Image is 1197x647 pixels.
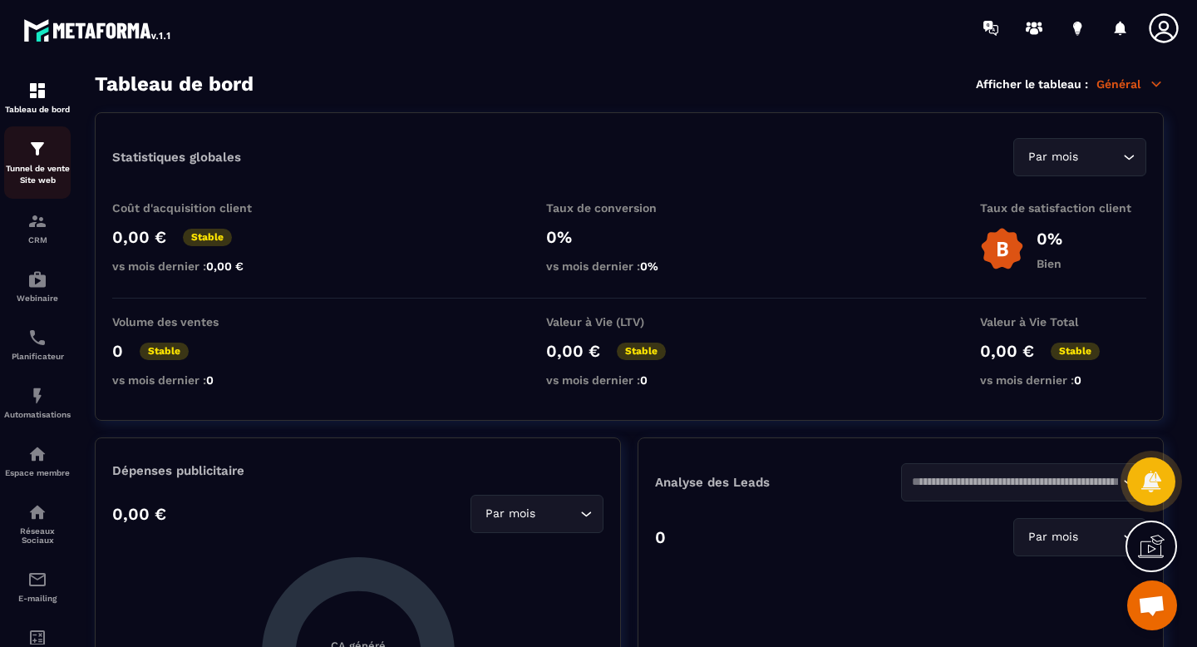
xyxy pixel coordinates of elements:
a: automationsautomationsAutomatisations [4,373,71,432]
p: 0,00 € [112,504,166,524]
p: Stable [1051,343,1100,360]
img: formation [27,139,47,159]
div: Search for option [901,463,1147,501]
img: logo [23,15,173,45]
a: automationsautomationsWebinaire [4,257,71,315]
span: Par mois [1024,528,1081,546]
p: 0 [655,527,666,547]
a: social-networksocial-networkRéseaux Sociaux [4,490,71,557]
p: Automatisations [4,410,71,419]
img: email [27,570,47,590]
span: 0% [640,259,658,273]
p: Stable [617,343,666,360]
div: Search for option [470,495,603,533]
p: Planificateur [4,352,71,361]
p: Valeur à Vie Total [980,315,1146,328]
p: Taux de conversion [546,201,712,215]
a: formationformationTableau de bord [4,68,71,126]
p: Valeur à Vie (LTV) [546,315,712,328]
p: vs mois dernier : [546,373,712,387]
p: 0,00 € [980,341,1034,361]
p: vs mois dernier : [112,373,278,387]
span: 0,00 € [206,259,244,273]
p: E-mailing [4,594,71,603]
span: Par mois [1024,148,1081,166]
h3: Tableau de bord [95,72,254,96]
img: scheduler [27,328,47,348]
p: 0 [112,341,123,361]
p: 0% [1037,229,1062,249]
p: Dépenses publicitaire [112,463,603,478]
img: automations [27,386,47,406]
img: social-network [27,502,47,522]
a: formationformationTunnel de vente Site web [4,126,71,199]
span: 0 [1074,373,1081,387]
a: schedulerschedulerPlanificateur [4,315,71,373]
input: Search for option [912,473,1120,491]
p: Espace membre [4,468,71,477]
p: Général [1096,77,1164,91]
p: Stable [140,343,189,360]
p: Volume des ventes [112,315,278,328]
img: formation [27,211,47,231]
input: Search for option [1081,528,1119,546]
p: CRM [4,235,71,244]
a: automationsautomationsEspace membre [4,432,71,490]
p: Tableau de bord [4,105,71,114]
p: Taux de satisfaction client [980,201,1146,215]
img: automations [27,444,47,464]
p: Analyse des Leads [655,475,901,490]
span: 0 [640,373,648,387]
p: vs mois dernier : [546,259,712,273]
div: Search for option [1013,518,1146,556]
img: formation [27,81,47,101]
img: b-badge-o.b3b20ee6.svg [980,227,1024,271]
input: Search for option [539,505,576,523]
p: Webinaire [4,294,71,303]
p: 0,00 € [112,227,166,247]
p: 0,00 € [546,341,600,361]
p: Coût d'acquisition client [112,201,278,215]
div: Ouvrir le chat [1127,580,1177,630]
div: Search for option [1013,138,1146,176]
p: Statistiques globales [112,150,241,165]
img: automations [27,269,47,289]
p: 0% [546,227,712,247]
span: Par mois [481,505,539,523]
p: Bien [1037,257,1062,270]
p: Stable [183,229,232,246]
p: Réseaux Sociaux [4,526,71,545]
a: formationformationCRM [4,199,71,257]
p: vs mois dernier : [112,259,278,273]
p: Afficher le tableau : [976,77,1088,91]
p: vs mois dernier : [980,373,1146,387]
a: emailemailE-mailing [4,557,71,615]
p: Tunnel de vente Site web [4,163,71,186]
span: 0 [206,373,214,387]
input: Search for option [1081,148,1119,166]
